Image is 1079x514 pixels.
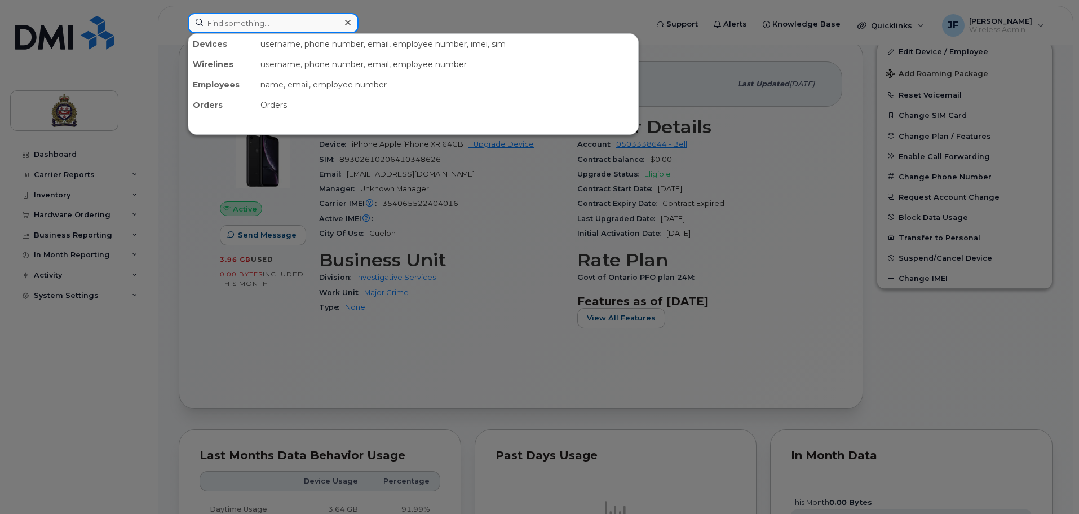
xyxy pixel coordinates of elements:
input: Find something... [188,13,359,33]
div: Employees [188,74,256,95]
div: Wirelines [188,54,256,74]
div: username, phone number, email, employee number, imei, sim [256,34,638,54]
div: username, phone number, email, employee number [256,54,638,74]
div: Devices [188,34,256,54]
div: Orders [188,95,256,115]
div: name, email, employee number [256,74,638,95]
div: Orders [256,95,638,115]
